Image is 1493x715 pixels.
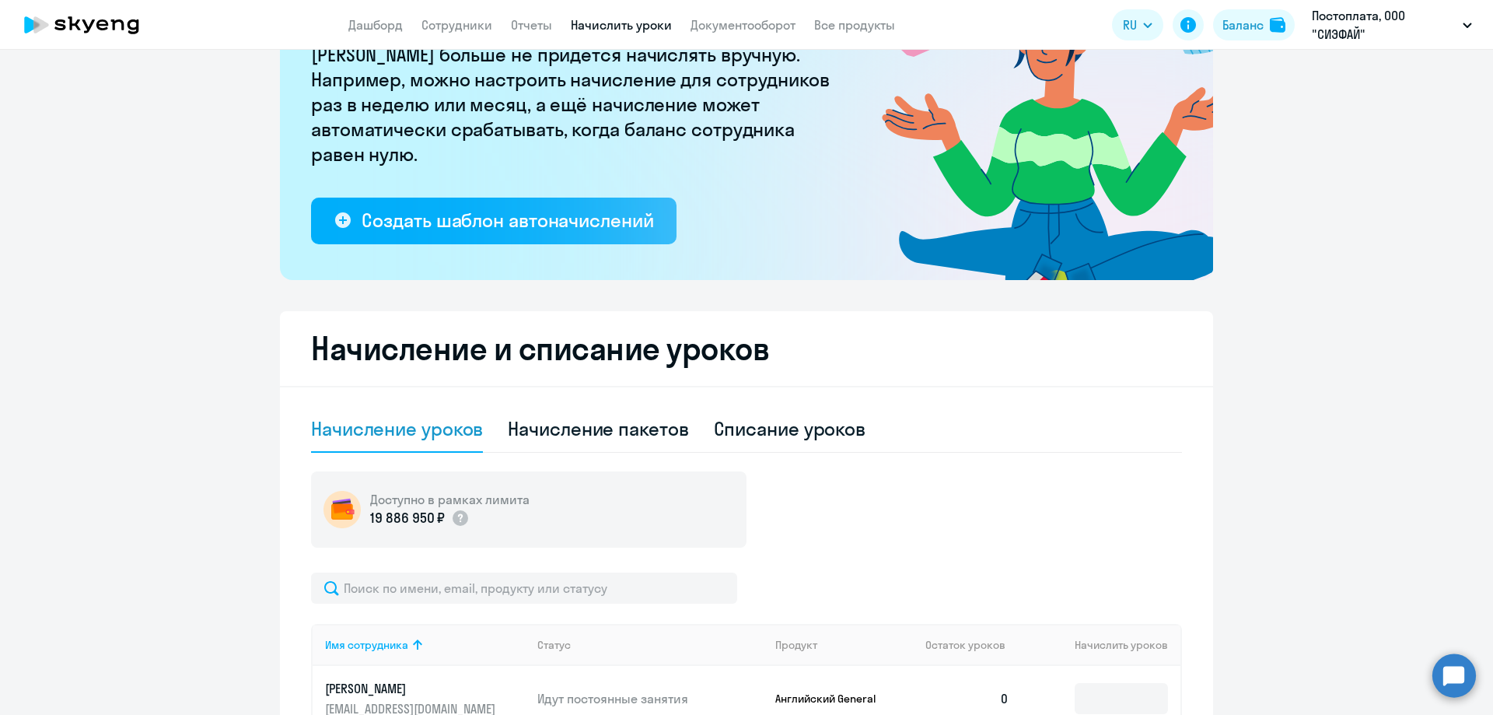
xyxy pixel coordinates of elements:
p: [PERSON_NAME] [325,680,499,697]
div: Статус [537,638,571,652]
input: Поиск по имени, email, продукту или статусу [311,573,737,604]
button: Создать шаблон автоначислений [311,198,677,244]
span: Остаток уроков [925,638,1005,652]
div: Статус [537,638,763,652]
p: 19 886 950 ₽ [370,508,445,528]
div: Имя сотрудника [325,638,408,652]
a: Дашборд [348,17,403,33]
a: Сотрудники [421,17,492,33]
a: Начислить уроки [571,17,672,33]
img: balance [1270,17,1285,33]
div: Имя сотрудника [325,638,525,652]
p: Английский General [775,692,892,706]
th: Начислить уроков [1022,624,1180,666]
a: Отчеты [511,17,552,33]
div: Продукт [775,638,914,652]
div: Баланс [1222,16,1264,34]
p: Идут постоянные занятия [537,690,763,707]
h2: Начисление и списание уроков [311,330,1182,367]
button: Балансbalance [1213,9,1295,40]
div: Создать шаблон автоначислений [362,208,653,233]
div: Продукт [775,638,817,652]
p: [PERSON_NAME] больше не придётся начислять вручную. Например, можно настроить начисление для сотр... [311,42,840,166]
div: Начисление пакетов [508,416,688,441]
div: Остаток уроков [925,638,1022,652]
a: Документооборот [691,17,795,33]
button: Постоплата, ООО "СИЭФАЙ" [1304,6,1480,44]
div: Начисление уроков [311,416,483,441]
span: RU [1123,16,1137,34]
h5: Доступно в рамках лимита [370,491,530,508]
div: Списание уроков [714,416,866,441]
a: Все продукты [814,17,895,33]
button: RU [1112,9,1163,40]
p: Постоплата, ООО "СИЭФАЙ" [1312,6,1456,44]
img: wallet-circle.png [323,491,361,528]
